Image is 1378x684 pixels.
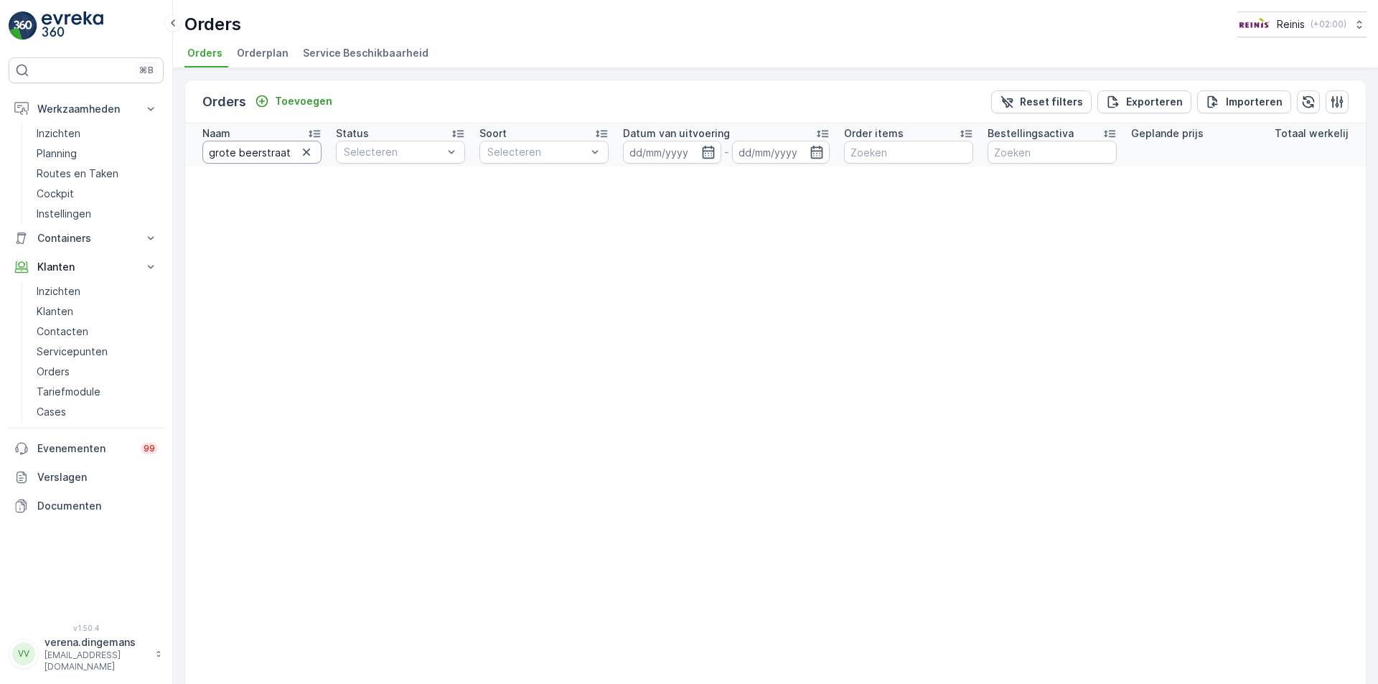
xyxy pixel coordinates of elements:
p: Exporteren [1126,95,1183,109]
p: Servicepunten [37,345,108,359]
p: ⌘B [139,65,154,76]
p: Instellingen [37,207,91,221]
p: Evenementen [37,441,132,456]
button: Reset filters [991,90,1092,113]
p: Tariefmodule [37,385,100,399]
p: Soort [479,126,507,141]
p: Cockpit [37,187,74,201]
button: VVverena.dingemans[EMAIL_ADDRESS][DOMAIN_NAME] [9,635,164,673]
p: Routes en Taken [37,167,118,181]
a: Documenten [9,492,164,520]
a: Inzichten [31,123,164,144]
input: Zoeken [202,141,322,164]
p: Inzichten [37,284,80,299]
a: Instellingen [31,204,164,224]
p: Contacten [37,324,88,339]
a: Servicepunten [31,342,164,362]
p: Klanten [37,260,135,274]
input: dd/mm/yyyy [732,141,830,164]
p: Klanten [37,304,73,319]
a: Evenementen99 [9,434,164,463]
a: Inzichten [31,281,164,301]
button: Klanten [9,253,164,281]
p: - [724,144,729,161]
a: Planning [31,144,164,164]
p: Cases [37,405,66,419]
a: Klanten [31,301,164,322]
p: Inzichten [37,126,80,141]
a: Cases [31,402,164,422]
p: verena.dingemans [44,635,148,650]
button: Werkzaamheden [9,95,164,123]
p: Naam [202,126,230,141]
img: Reinis-Logo-Vrijstaand_Tekengebied-1-copy2_aBO4n7j.png [1237,17,1271,32]
input: Zoeken [844,141,973,164]
a: Verslagen [9,463,164,492]
p: 99 [144,443,155,454]
img: logo [9,11,37,40]
p: Containers [37,231,135,245]
p: Bestellingsactiva [988,126,1074,141]
p: Orders [184,13,241,36]
p: Importeren [1226,95,1283,109]
span: v 1.50.4 [9,624,164,632]
p: [EMAIL_ADDRESS][DOMAIN_NAME] [44,650,148,673]
p: ( +02:00 ) [1311,19,1346,30]
span: Orderplan [237,46,289,60]
div: VV [12,642,35,665]
button: Importeren [1197,90,1291,113]
p: Datum van uitvoering [623,126,730,141]
p: Planning [37,146,77,161]
p: Selecteren [487,145,586,159]
span: Service Beschikbaarheid [303,46,428,60]
a: Contacten [31,322,164,342]
p: Reinis [1277,17,1305,32]
a: Orders [31,362,164,382]
p: Order items [844,126,904,141]
p: Status [336,126,369,141]
button: Toevoegen [249,93,338,110]
p: Werkzaamheden [37,102,135,116]
p: Selecteren [344,145,443,159]
button: Containers [9,224,164,253]
p: Documenten [37,499,158,513]
a: Cockpit [31,184,164,204]
input: Zoeken [988,141,1117,164]
a: Routes en Taken [31,164,164,184]
button: Reinis(+02:00) [1237,11,1367,37]
button: Exporteren [1097,90,1191,113]
p: Toevoegen [275,94,332,108]
span: Orders [187,46,222,60]
p: Orders [37,365,70,379]
img: logo_light-DOdMpM7g.png [42,11,103,40]
p: Geplande prijs [1131,126,1204,141]
p: Orders [202,92,246,112]
p: Verslagen [37,470,158,484]
input: dd/mm/yyyy [623,141,721,164]
p: Reset filters [1020,95,1083,109]
a: Tariefmodule [31,382,164,402]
